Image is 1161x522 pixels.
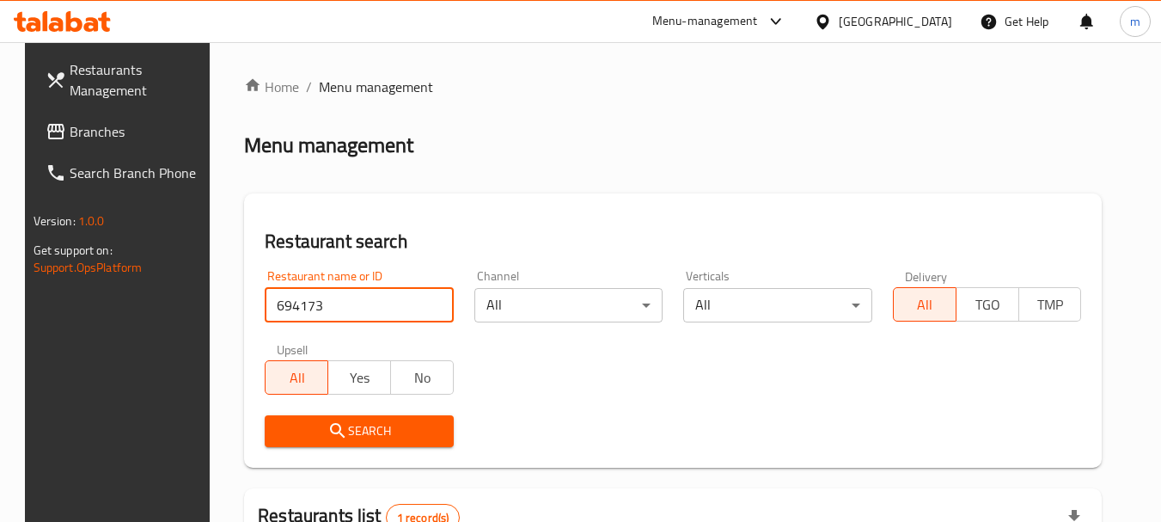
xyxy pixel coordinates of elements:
[956,287,1019,322] button: TGO
[34,239,113,261] span: Get support on:
[272,365,321,390] span: All
[277,343,309,355] label: Upsell
[905,270,948,282] label: Delivery
[278,421,440,442] span: Search
[839,12,952,31] div: [GEOGRAPHIC_DATA]
[327,360,391,395] button: Yes
[1018,287,1082,322] button: TMP
[265,288,454,322] input: Search for restaurant name or ID..
[34,256,143,279] a: Support.OpsPlatform
[32,111,219,152] a: Branches
[265,360,328,395] button: All
[70,163,205,183] span: Search Branch Phone
[1026,292,1075,317] span: TMP
[963,292,1012,317] span: TGO
[893,287,956,322] button: All
[32,49,219,111] a: Restaurants Management
[78,210,105,232] span: 1.0.0
[319,77,433,97] span: Menu management
[306,77,312,97] li: /
[265,229,1081,255] h2: Restaurant search
[34,210,76,232] span: Version:
[390,360,454,395] button: No
[244,77,299,97] a: Home
[244,132,413,159] h2: Menu management
[335,365,384,390] span: Yes
[901,292,950,317] span: All
[683,288,872,322] div: All
[474,288,663,322] div: All
[70,59,205,101] span: Restaurants Management
[32,152,219,193] a: Search Branch Phone
[70,121,205,142] span: Branches
[244,77,1102,97] nav: breadcrumb
[398,365,447,390] span: No
[265,415,454,447] button: Search
[652,11,758,32] div: Menu-management
[1130,12,1140,31] span: m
